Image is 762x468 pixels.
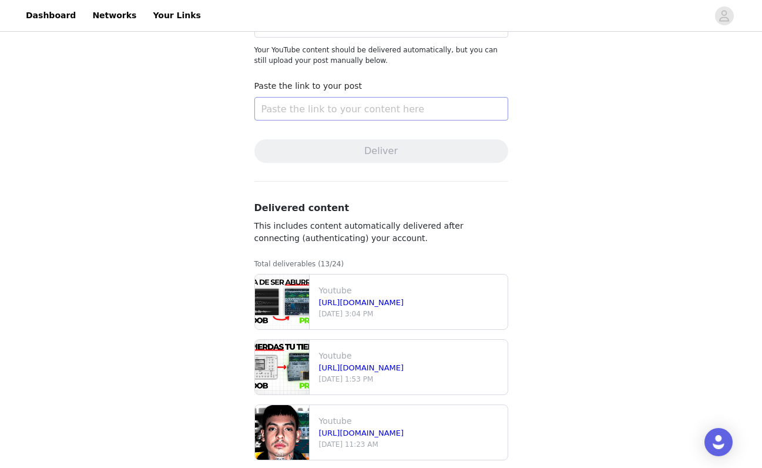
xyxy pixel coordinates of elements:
p: Youtube [319,285,503,297]
img: file [255,275,309,329]
a: Networks [85,2,143,29]
img: file [255,405,309,460]
button: Deliver [254,139,508,163]
p: [DATE] 3:04 PM [319,309,503,319]
p: Your YouTube content should be delivered automatically, but you can still upload your post manual... [254,45,508,66]
a: [URL][DOMAIN_NAME] [319,298,404,307]
p: Youtube [319,415,503,427]
span: This includes content automatically delivered after connecting (authenticating) your account. [254,221,464,243]
label: Paste the link to your post [254,81,362,91]
h3: Delivered content [254,201,508,215]
p: Total deliverables (13/24) [254,259,508,269]
a: Dashboard [19,2,83,29]
a: Your Links [146,2,208,29]
input: Paste the link to your content here [254,97,508,121]
p: [DATE] 11:23 AM [319,439,503,450]
img: file [255,340,309,395]
p: Youtube [319,350,503,362]
p: [DATE] 1:53 PM [319,374,503,385]
a: [URL][DOMAIN_NAME] [319,363,404,372]
div: avatar [719,6,730,25]
a: [URL][DOMAIN_NAME] [319,429,404,437]
div: Open Intercom Messenger [704,428,733,456]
